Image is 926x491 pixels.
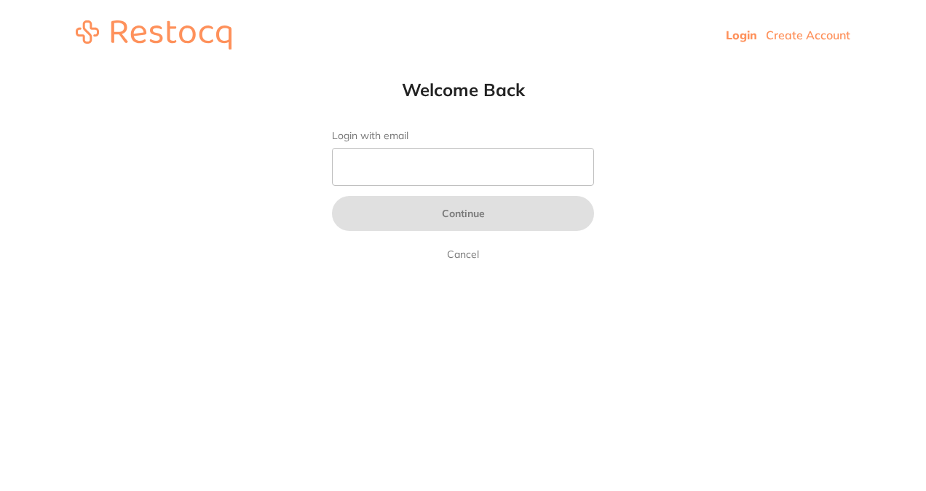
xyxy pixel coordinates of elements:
[726,28,757,42] a: Login
[332,196,594,231] button: Continue
[76,20,231,50] img: restocq_logo.svg
[332,130,594,142] label: Login with email
[303,79,623,101] h1: Welcome Back
[444,245,482,263] a: Cancel
[766,28,850,42] a: Create Account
